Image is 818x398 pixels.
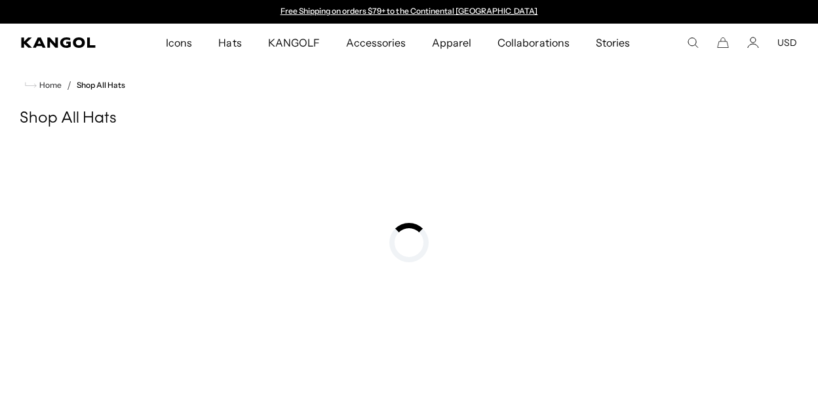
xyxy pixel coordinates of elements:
a: Home [25,79,62,91]
span: Hats [218,24,241,62]
div: 1 of 2 [274,7,544,17]
a: Accessories [333,24,419,62]
a: Icons [153,24,205,62]
a: KANGOLF [255,24,333,62]
span: KANGOLF [268,24,320,62]
div: Announcement [274,7,544,17]
span: Home [37,81,62,90]
a: Account [747,37,759,49]
span: Icons [166,24,192,62]
a: Kangol [21,37,109,48]
li: / [62,77,71,93]
a: Apparel [419,24,484,62]
h1: Shop All Hats [20,109,798,129]
span: Accessories [346,24,406,62]
span: Apparel [432,24,471,62]
a: Collaborations [484,24,582,62]
button: USD [777,37,797,49]
a: Shop All Hats [77,81,125,90]
span: Stories [596,24,630,62]
a: Stories [583,24,643,62]
a: Free Shipping on orders $79+ to the Continental [GEOGRAPHIC_DATA] [281,6,538,16]
span: Collaborations [497,24,569,62]
button: Cart [717,37,729,49]
slideshow-component: Announcement bar [274,7,544,17]
a: Hats [205,24,254,62]
summary: Search here [687,37,699,49]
